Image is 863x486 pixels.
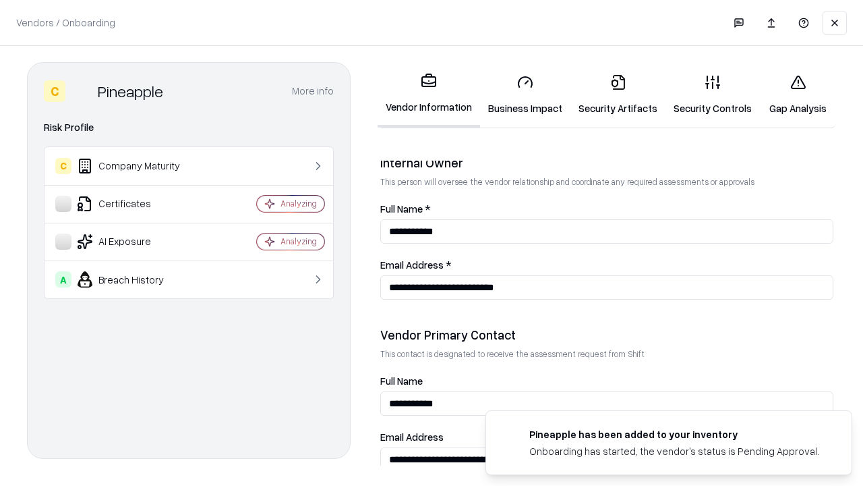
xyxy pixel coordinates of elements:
div: Company Maturity [55,158,216,174]
label: Email Address * [380,260,833,270]
div: Breach History [55,271,216,288]
a: Gap Analysis [760,63,836,126]
p: This contact is designated to receive the assessment request from Shift [380,348,833,360]
a: Business Impact [480,63,570,126]
div: Pineapple [98,80,163,102]
div: Onboarding has started, the vendor's status is Pending Approval. [529,444,819,458]
img: Pineapple [71,80,92,102]
img: pineappleenergy.com [502,427,518,443]
button: More info [292,79,334,103]
div: AI Exposure [55,234,216,250]
p: This person will oversee the vendor relationship and coordinate any required assessments or appro... [380,176,833,188]
a: Security Controls [665,63,760,126]
label: Full Name [380,376,833,386]
div: Pineapple has been added to your inventory [529,427,819,441]
div: Certificates [55,196,216,212]
a: Vendor Information [378,62,480,128]
div: Analyzing [280,236,317,247]
div: C [44,80,65,102]
div: C [55,158,71,174]
label: Email Address [380,432,833,442]
div: Vendor Primary Contact [380,327,833,343]
div: Analyzing [280,198,317,209]
div: A [55,271,71,288]
div: Internal Owner [380,155,833,171]
label: Full Name * [380,204,833,214]
a: Security Artifacts [570,63,665,126]
div: Risk Profile [44,119,334,136]
p: Vendors / Onboarding [16,16,115,30]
